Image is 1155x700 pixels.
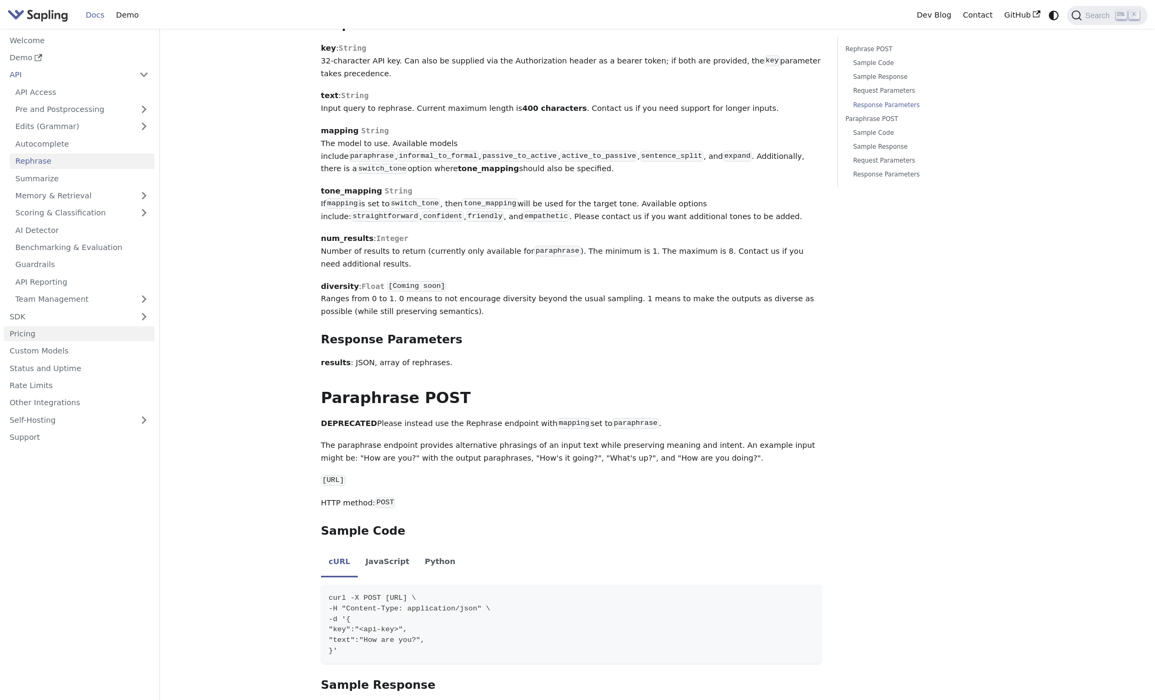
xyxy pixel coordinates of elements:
[361,126,389,135] span: String
[351,211,420,222] code: straightforward
[4,309,133,324] a: SDK
[341,91,368,100] span: String
[853,170,986,180] a: Response Parameters
[321,187,382,195] strong: tone_mapping
[326,198,359,209] code: mapping
[321,126,359,135] strong: mapping
[957,7,999,23] a: Contact
[4,430,155,445] a: Support
[321,357,822,369] p: : JSON, array of rephrases.
[853,156,986,166] a: Request Parameters
[4,67,133,83] a: API
[321,439,822,465] p: The paraphrase endpoint provides alternative phrasings of an input text while preserving meaning ...
[321,333,822,347] h3: Response Parameters
[1046,7,1062,23] button: Switch between dark and light mode (currently system mode)
[1067,6,1147,25] button: Search (Ctrl+K)
[321,91,339,100] strong: text
[321,389,822,408] h2: Paraphrase POST
[389,198,440,209] code: switch_tone
[321,358,351,367] strong: results
[557,418,590,429] code: mapping
[10,136,155,151] a: Autocomplete
[387,281,446,292] code: [Coming soon]
[7,7,68,23] img: Sapling.ai
[321,678,822,693] h3: Sample Response
[384,187,412,195] span: String
[133,67,155,83] button: Collapse sidebar category 'API'
[764,55,780,66] code: key
[321,548,358,578] li: cURL
[321,232,822,270] p: : Number of results to return (currently only available for ). The minimum is 1. The maximum is 8...
[853,100,986,110] a: Response Parameters
[328,605,490,613] span: -H "Content-Type: application/json" \
[523,211,570,222] code: empathetic
[10,188,155,204] a: Memory & Retrieval
[1082,11,1116,20] span: Search
[10,292,155,307] a: Team Management
[723,151,752,162] code: expand
[7,7,72,23] a: Sapling.ai
[10,240,155,255] a: Benchmarking & Evaluation
[321,185,822,223] p: If is set to , then will be used for the target tone. Available options include: , , , and . Plea...
[349,151,395,162] code: paraphrase
[4,360,155,376] a: Status and Uptime
[10,84,155,100] a: API Access
[321,497,822,510] p: HTTP method:
[560,151,637,162] code: active_to_passive
[10,154,155,169] a: Rephrase
[853,142,986,152] a: Sample Response
[10,205,155,221] a: Scoring & Classification
[846,114,990,124] a: Paraphrase POST
[133,309,155,324] button: Expand sidebar category 'SDK'
[362,282,384,291] span: Float
[321,524,822,538] h3: Sample Code
[321,475,346,486] code: [URL]
[853,86,986,96] a: Request Parameters
[534,246,581,256] code: paraphrase
[80,7,110,23] a: Docs
[640,151,704,162] code: sentence_split
[321,42,822,80] p: : 32-character API key. Can also be supplied via the Authorization header as a bearer token; if b...
[10,119,155,134] a: Edits (Grammar)
[321,280,822,318] p: : Ranges from 0 to 1. 0 means to not encourage diversity beyond the usual sampling. 1 means to ma...
[321,125,822,175] p: The model to use. Available models include , , , , , and . Additionally, there is a option where ...
[328,625,407,633] span: "key":"<api-key>",
[397,151,478,162] code: informal_to_formal
[4,378,155,393] a: Rate Limits
[10,102,155,117] a: Pre and Postprocessing
[328,636,424,644] span: "text":"How are you?",
[846,44,990,54] a: Rephrase POST
[321,419,377,428] strong: DEPRECATED
[328,647,337,655] span: }'
[613,418,659,429] code: paraphrase
[110,7,145,23] a: Demo
[357,164,407,174] code: switch_tone
[462,198,517,209] code: tone_mapping
[422,211,464,222] code: confident
[466,211,503,222] code: friendly
[481,151,558,162] code: passive_to_active
[4,50,155,66] a: Demo
[328,594,416,602] span: curl -X POST [URL] \
[321,234,374,243] strong: num_results
[853,128,986,138] a: Sample Code
[4,343,155,359] a: Custom Models
[1129,10,1140,20] kbd: K
[10,274,155,289] a: API Reporting
[376,234,408,243] span: Integer
[522,104,587,112] strong: 400 characters
[358,548,417,578] li: JavaScript
[375,497,396,508] code: POST
[417,548,463,578] li: Python
[458,164,519,173] strong: tone_mapping
[10,171,155,186] a: Summarize
[321,282,359,291] strong: diversity
[4,412,155,428] a: Self-Hosting
[853,58,986,68] a: Sample Code
[4,395,155,411] a: Other Integrations
[10,222,155,238] a: AI Detector
[321,417,822,430] p: Please instead use the Rephrase endpoint with set to .
[321,44,336,52] strong: key
[911,7,957,23] a: Dev Blog
[328,615,350,623] span: -d '{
